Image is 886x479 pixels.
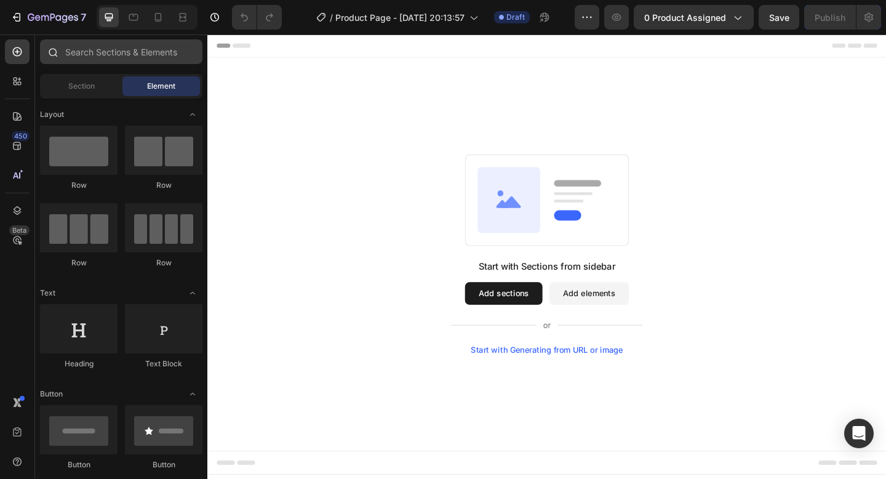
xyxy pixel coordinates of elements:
[844,419,874,448] div: Open Intercom Messenger
[295,245,444,260] div: Start with Sections from sidebar
[815,11,845,24] div: Publish
[40,358,118,369] div: Heading
[183,384,202,404] span: Toggle open
[40,257,118,268] div: Row
[232,5,282,30] div: Undo/Redo
[68,81,95,92] span: Section
[506,12,525,23] span: Draft
[372,270,458,294] button: Add elements
[5,5,92,30] button: 7
[207,34,886,479] iframe: Design area
[125,257,202,268] div: Row
[769,12,789,23] span: Save
[40,180,118,191] div: Row
[125,358,202,369] div: Text Block
[147,81,175,92] span: Element
[644,11,726,24] span: 0 product assigned
[125,459,202,470] div: Button
[330,11,333,24] span: /
[759,5,799,30] button: Save
[287,339,452,348] div: Start with Generating from URL or image
[40,39,202,64] input: Search Sections & Elements
[280,270,364,294] button: Add sections
[40,288,55,299] span: Text
[183,105,202,124] span: Toggle open
[40,459,118,470] div: Button
[40,109,64,120] span: Layout
[634,5,754,30] button: 0 product assigned
[125,180,202,191] div: Row
[335,11,465,24] span: Product Page - [DATE] 20:13:57
[804,5,856,30] button: Publish
[40,388,63,400] span: Button
[9,225,30,235] div: Beta
[183,283,202,303] span: Toggle open
[12,131,30,141] div: 450
[81,10,86,25] p: 7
